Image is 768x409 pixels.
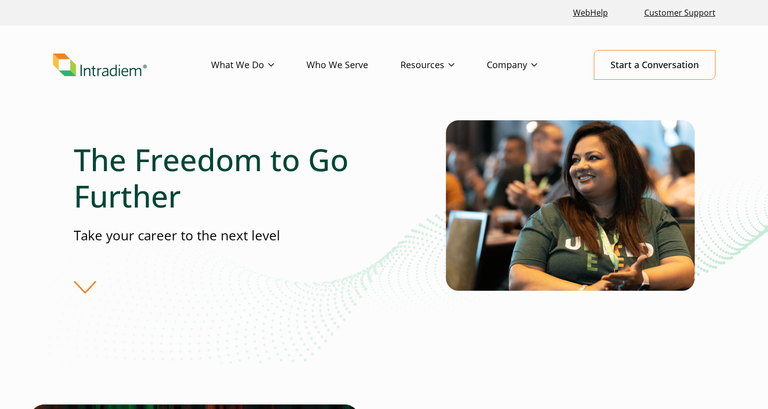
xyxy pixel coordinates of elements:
p: Take your career to the next level [74,226,384,245]
img: Intradiem [53,54,147,77]
a: Start a Conversation [594,50,715,80]
a: Link to homepage of Intradiem [53,54,211,77]
a: Who We Serve [306,50,400,80]
a: What We Do [211,50,306,80]
a: Resources [400,50,487,80]
a: Company [487,50,570,80]
a: Link opens in a new window [569,2,612,24]
h1: The Freedom to Go Further [74,141,384,214]
a: Customer Support [640,2,720,24]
